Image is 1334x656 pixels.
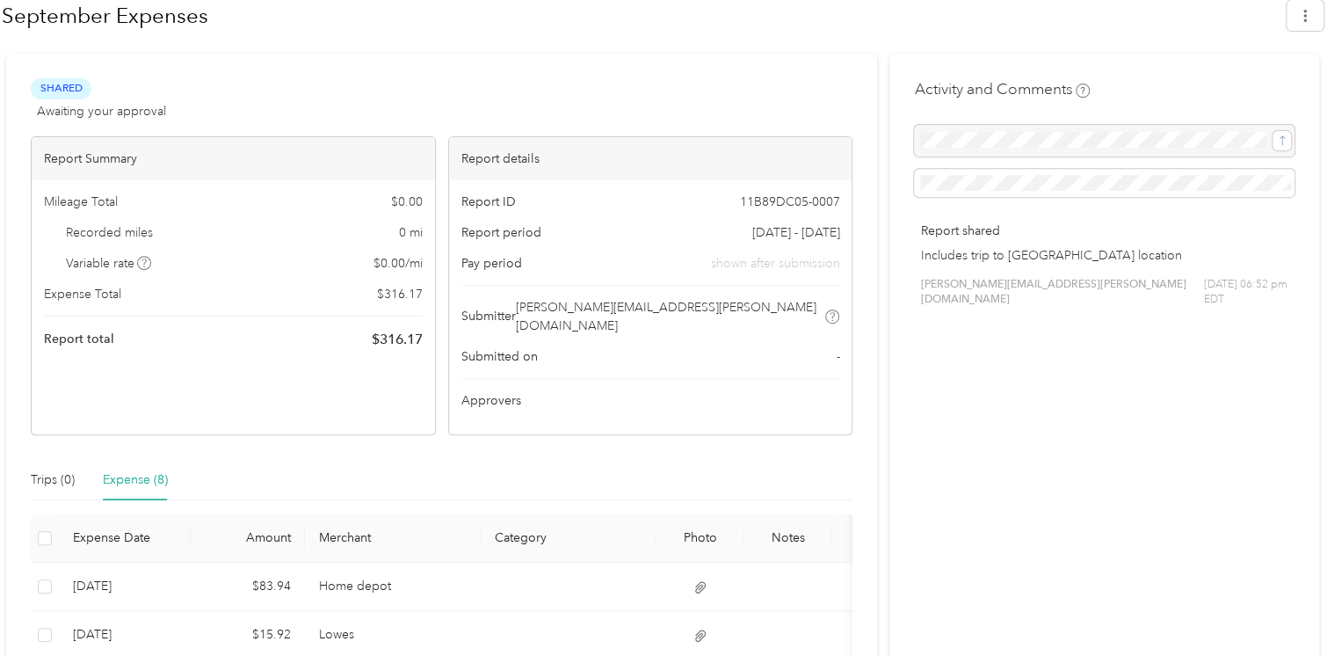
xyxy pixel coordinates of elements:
th: Expense Date [59,514,191,563]
p: Report shared [920,222,1288,240]
span: [DATE] - [DATE] [751,223,839,242]
div: Report Summary [32,137,435,180]
td: 9-29-2025 [59,563,191,611]
th: Merchant [305,514,481,563]
span: $ 0.00 [391,193,423,211]
span: Submitted on [461,347,538,366]
span: - [836,347,839,366]
td: Home depot [305,563,481,611]
span: Recorded miles [66,223,153,242]
span: Expense Total [44,285,121,303]
p: Includes trip to [GEOGRAPHIC_DATA] location [920,246,1288,265]
span: 0 mi [399,223,423,242]
div: Report details [449,137,852,180]
span: Awaiting your approval [37,102,166,120]
td: - [832,563,903,611]
span: [PERSON_NAME][EMAIL_ADDRESS][PERSON_NAME][DOMAIN_NAME] [920,277,1203,308]
th: Tags [832,514,903,563]
div: Tags [846,530,888,545]
td: $83.94 [191,563,305,611]
div: Expense (8) [103,470,168,490]
th: Category [481,514,656,563]
th: Amount [191,514,305,563]
h4: Activity and Comments [914,78,1090,100]
span: Submitter [461,307,516,325]
th: Photo [656,514,744,563]
span: Pay period [461,254,522,273]
span: Report period [461,223,541,242]
span: Shared [31,78,91,98]
th: Notes [744,514,832,563]
span: $ 0.00 / mi [373,254,423,273]
span: [DATE] 06:52 pm EDT [1203,277,1288,308]
span: [PERSON_NAME][EMAIL_ADDRESS][PERSON_NAME][DOMAIN_NAME] [516,298,823,335]
span: Report ID [461,193,516,211]
span: Variable rate [66,254,152,273]
span: 11B89DC05-0007 [739,193,839,211]
span: $ 316.17 [372,329,423,350]
span: shown after submission [710,254,839,273]
span: $ 316.17 [377,285,423,303]
span: Report total [44,330,114,348]
span: Mileage Total [44,193,118,211]
div: Trips (0) [31,470,75,490]
span: Approvers [461,391,521,410]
